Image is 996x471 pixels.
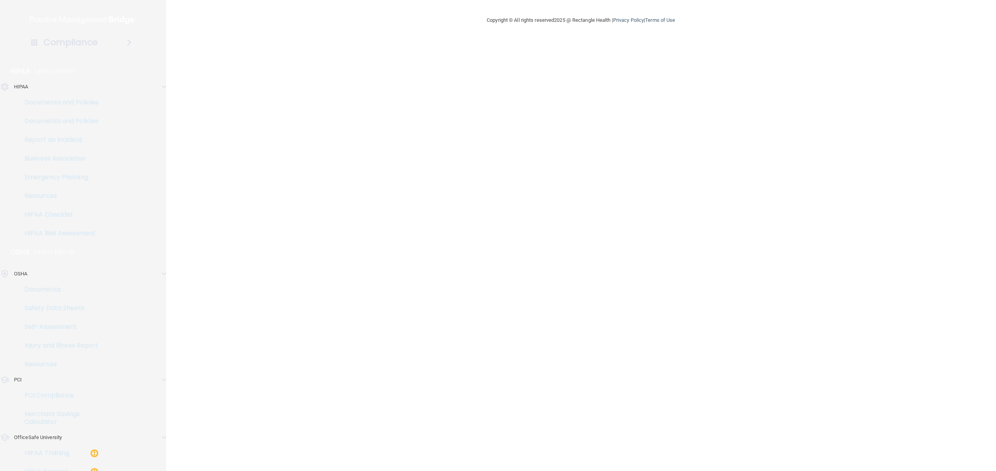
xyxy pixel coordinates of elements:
p: HIPAA [14,82,28,92]
p: Documents and Policies [5,99,111,106]
p: Safety Data Sheets [5,304,111,312]
p: Documents and Policies [5,117,111,125]
p: Emergency Planning [5,173,111,181]
a: Privacy Policy [613,17,644,23]
p: Report an Incident [5,136,111,144]
p: Self-Assessment [5,323,111,331]
p: Learn More! [34,247,75,257]
p: Resources [5,192,111,200]
p: Business Associates [5,155,111,162]
p: Injury and Illness Report [5,342,111,349]
img: warning-circle.0cc9ac19.png [89,448,99,458]
p: HIPAA Checklist [5,211,111,219]
p: PCI [14,375,22,385]
p: Merchant Savings Calculator [5,410,111,426]
p: PCI Compliance [5,392,111,399]
h4: Compliance [44,37,98,48]
p: Documents [5,286,111,293]
div: Copyright © All rights reserved 2025 @ Rectangle Health | | [439,8,723,33]
p: OSHA [11,247,30,257]
p: HIPAA Training [5,449,69,457]
p: Resources [5,360,111,368]
p: Learn More! [34,67,75,76]
p: HIPAA Risk Assessment [5,229,111,237]
p: HIPAA [11,67,30,76]
a: Terms of Use [645,17,675,23]
p: OSHA [14,269,27,279]
p: OfficeSafe University [14,433,62,442]
img: PMB logo [30,12,136,28]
